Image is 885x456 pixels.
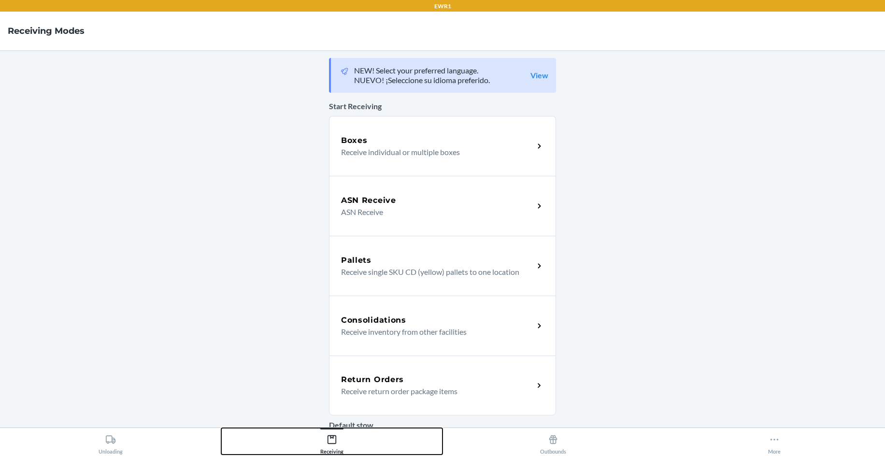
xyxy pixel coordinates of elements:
[329,176,556,236] a: ASN ReceiveASN Receive
[341,385,526,397] p: Receive return order package items
[341,374,404,385] h5: Return Orders
[341,135,368,146] h5: Boxes
[99,430,123,455] div: Unloading
[341,146,526,158] p: Receive individual or multiple boxes
[434,2,451,11] p: EWR1
[664,428,885,455] button: More
[329,296,556,356] a: ConsolidationsReceive inventory from other facilities
[354,75,490,85] p: NUEVO! ¡Seleccione su idioma preferido.
[341,206,526,218] p: ASN Receive
[768,430,781,455] div: More
[329,356,556,415] a: Return OrdersReceive return order package items
[341,326,526,338] p: Receive inventory from other facilities
[329,236,556,296] a: PalletsReceive single SKU CD (yellow) pallets to one location
[341,266,526,278] p: Receive single SKU CD (yellow) pallets to one location
[221,428,442,455] button: Receiving
[341,195,396,206] h5: ASN Receive
[442,428,664,455] button: Outbounds
[329,116,556,176] a: BoxesReceive individual or multiple boxes
[341,314,406,326] h5: Consolidations
[320,430,343,455] div: Receiving
[329,419,556,431] p: Default stow
[341,255,371,266] h5: Pallets
[530,71,548,80] a: View
[8,25,85,37] h4: Receiving Modes
[329,100,556,112] p: Start Receiving
[540,430,566,455] div: Outbounds
[354,66,490,75] p: NEW! Select your preferred language.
